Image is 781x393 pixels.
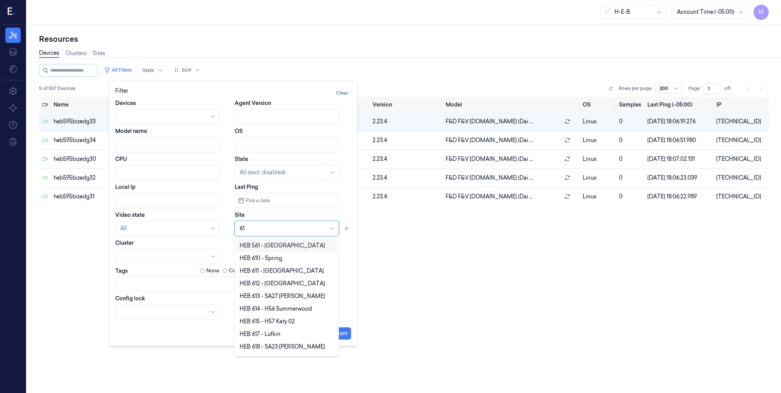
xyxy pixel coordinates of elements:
[583,174,613,182] p: linux
[240,330,281,338] div: HEB 617 - Lufkin
[580,97,616,112] th: OS
[235,99,271,107] label: Agent Version
[39,49,59,58] a: Devices
[716,118,766,126] div: [TECHNICAL_ID]
[115,87,351,99] div: Filter
[716,193,766,201] div: [TECHNICAL_ID]
[235,155,248,163] label: State
[235,211,245,219] label: Site
[115,99,136,107] label: Devices
[373,118,439,126] div: 2.23.4
[619,85,652,92] p: Rows per page
[235,127,243,135] label: OS
[115,127,147,135] label: Model name
[753,5,769,20] button: M
[115,155,127,163] label: CPU
[115,268,128,273] label: Tags
[240,292,325,300] div: HEB 613 - SA27 [PERSON_NAME]
[115,239,134,247] label: Cluster
[373,155,439,163] div: 2.23.4
[373,193,439,201] div: 2.23.4
[583,155,613,163] p: linux
[229,267,260,275] label: Contains any
[647,118,710,126] div: [DATE] 18:06:19.276
[446,193,533,201] span: F&D F&V [DOMAIN_NAME] (Dai ...
[54,136,139,144] div: heb595bizedg34
[244,197,270,204] span: Pick a date
[647,174,710,182] div: [DATE] 18:06:23.039
[619,118,641,126] div: 0
[716,174,766,182] div: [TECHNICAL_ID]
[240,280,325,288] div: HEB 612 - [GEOGRAPHIC_DATA]
[373,136,439,144] div: 2.23.4
[716,155,766,163] div: [TECHNICAL_ID]
[115,211,145,219] label: Video state
[583,118,613,126] p: linux
[54,118,139,126] div: heb595bizedg33
[240,254,282,262] div: HEB 610 - Spring
[724,85,737,92] span: of 1
[240,242,325,250] div: HEB 561 - [GEOGRAPHIC_DATA]
[619,193,641,201] div: 0
[583,193,613,201] p: linux
[647,136,710,144] div: [DATE] 18:06:51.980
[51,97,142,112] th: Name
[443,97,580,112] th: Model
[716,136,766,144] div: [TECHNICAL_ID]
[373,174,439,182] div: 2.23.4
[235,193,339,208] button: Pick a date
[332,327,351,339] button: Apply
[619,155,641,163] div: 0
[65,49,87,57] a: Clusters
[333,87,351,99] button: Clear
[54,174,139,182] div: heb595bizedg32
[619,174,641,182] div: 0
[240,305,312,313] div: HEB 614 - H56 Summerwood
[240,267,324,275] div: HEB 611 - [GEOGRAPHIC_DATA]
[39,85,75,92] span: 5 of 557 Devices
[647,155,710,163] div: [DATE] 18:07:02.131
[743,83,766,94] nav: pagination
[54,193,139,201] div: heb595bizedg31
[115,295,145,302] label: Config lock
[619,136,641,144] div: 0
[240,343,325,351] div: HEB 618 - SA23 [PERSON_NAME]
[206,267,219,275] label: None
[446,118,533,126] span: F&D F&V [DOMAIN_NAME] (Dai ...
[54,155,139,163] div: heb595bizedg30
[647,193,710,201] div: [DATE] 18:06:22.989
[583,136,613,144] p: linux
[713,97,769,112] th: IP
[688,85,700,92] span: Page
[446,136,533,144] span: F&D F&V [DOMAIN_NAME] (Dai ...
[115,183,136,191] label: Local Ip
[240,318,295,326] div: HEB 615 - H57 Katy 02
[369,97,442,112] th: Version
[446,155,533,163] span: F&D F&V [DOMAIN_NAME] (Dai ...
[101,64,135,76] button: All Filters
[446,174,533,182] span: F&D F&V [DOMAIN_NAME] (Dai ...
[39,34,769,44] div: Resources
[235,183,258,191] label: Last Ping
[644,97,713,112] th: Last Ping (-05:00)
[93,49,105,57] a: Sites
[616,97,644,112] th: Samples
